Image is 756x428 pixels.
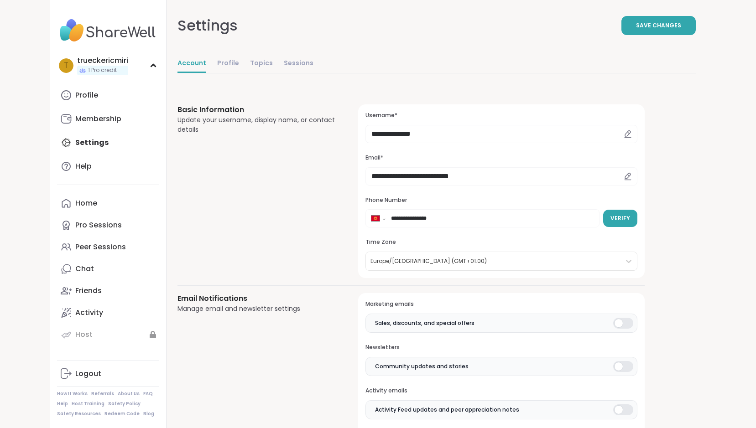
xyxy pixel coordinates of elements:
div: Membership [75,114,121,124]
a: Peer Sessions [57,236,159,258]
div: Pro Sessions [75,220,122,230]
button: Verify [603,210,637,227]
a: Profile [57,84,159,106]
a: Help [57,155,159,177]
span: t [64,60,68,72]
div: Help [75,161,92,171]
a: Sessions [284,55,313,73]
div: Logout [75,369,101,379]
span: Activity Feed updates and peer appreciation notes [375,406,519,414]
div: Friends [75,286,102,296]
a: Host Training [72,401,104,407]
a: Home [57,192,159,214]
h3: Email Notifications [177,293,337,304]
h3: Newsletters [365,344,637,351]
h3: Phone Number [365,196,637,204]
a: FAQ [143,391,153,397]
span: Verify [610,214,630,222]
a: Help [57,401,68,407]
a: Profile [217,55,239,73]
a: Pro Sessions [57,214,159,236]
button: Save Changes [621,16,696,35]
span: Community updates and stories [375,362,469,371]
div: Host [75,330,93,340]
a: Blog [143,411,154,417]
a: How It Works [57,391,88,397]
a: About Us [118,391,140,397]
div: Settings [177,15,238,36]
h3: Email* [365,154,637,162]
h3: Time Zone [365,238,637,246]
a: Redeem Code [104,411,140,417]
h3: Username* [365,112,637,119]
a: Topics [250,55,273,73]
a: Friends [57,280,159,302]
h3: Marketing emails [365,300,637,308]
span: 1 Pro credit [88,67,117,74]
a: Logout [57,363,159,385]
a: Membership [57,108,159,130]
div: Update your username, display name, or contact details [177,115,337,134]
a: Host [57,324,159,345]
span: Save Changes [636,21,681,30]
div: trueckericmiri [77,56,128,66]
a: Account [177,55,206,73]
a: Safety Resources [57,411,101,417]
div: Chat [75,264,94,274]
h3: Basic Information [177,104,337,115]
h3: Activity emails [365,387,637,395]
a: Referrals [91,391,114,397]
a: Safety Policy [108,401,141,407]
div: Profile [75,90,98,100]
div: Peer Sessions [75,242,126,252]
img: ShareWell Nav Logo [57,15,159,46]
a: Chat [57,258,159,280]
a: Activity [57,302,159,324]
div: Activity [75,308,103,318]
div: Manage email and newsletter settings [177,304,337,314]
span: Sales, discounts, and special offers [375,319,474,327]
div: Home [75,198,97,208]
